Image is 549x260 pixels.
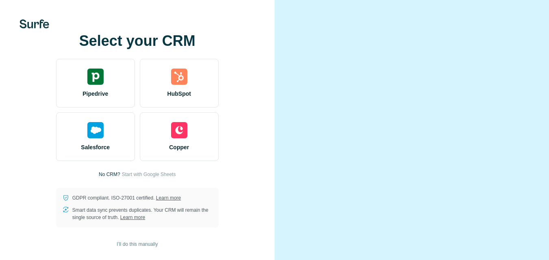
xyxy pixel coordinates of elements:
[117,241,158,248] span: I’ll do this manually
[122,171,176,178] button: Start with Google Sheets
[169,143,189,151] span: Copper
[81,143,110,151] span: Salesforce
[120,215,145,220] a: Learn more
[56,33,219,49] h1: Select your CRM
[171,69,187,85] img: hubspot's logo
[20,19,49,28] img: Surfe's logo
[111,238,163,250] button: I’ll do this manually
[99,171,120,178] p: No CRM?
[156,195,181,201] a: Learn more
[72,206,212,221] p: Smart data sync prevents duplicates. Your CRM will remain the single source of truth.
[87,69,104,85] img: pipedrive's logo
[167,90,191,98] span: HubSpot
[82,90,108,98] span: Pipedrive
[171,122,187,138] img: copper's logo
[87,122,104,138] img: salesforce's logo
[72,194,181,202] p: GDPR compliant. ISO-27001 certified.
